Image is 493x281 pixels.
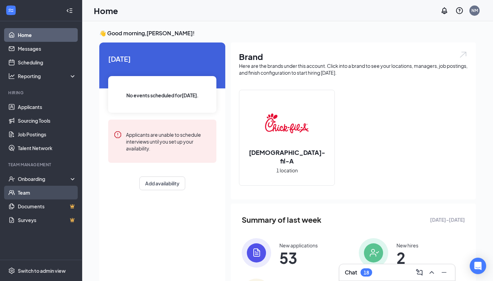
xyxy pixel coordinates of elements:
svg: Minimize [440,268,448,277]
h3: Chat [345,269,357,276]
div: 18 [364,270,369,276]
div: Switch to admin view [18,267,66,274]
button: Add availability [139,176,185,190]
a: Sourcing Tools [18,114,76,127]
svg: ChevronUp [428,268,436,277]
span: 1 location [276,167,298,174]
div: NM [471,8,478,13]
svg: QuestionInfo [455,7,464,15]
span: 53 [279,252,318,264]
div: New applications [279,242,318,249]
span: [DATE] [108,53,216,64]
h3: 👋 Good morning, [PERSON_NAME] ! [99,29,476,37]
div: Reporting [18,73,77,80]
a: Home [18,28,76,42]
div: Open Intercom Messenger [470,258,486,274]
div: Here are the brands under this account. Click into a brand to see your locations, managers, job p... [239,62,468,76]
h2: [DEMOGRAPHIC_DATA]-fil-A [239,148,334,165]
span: Summary of last week [242,214,321,226]
a: Team [18,186,76,199]
div: New hires [396,242,418,249]
img: open.6027fd2a22e1237b5b06.svg [459,51,468,59]
button: ComposeMessage [414,267,425,278]
span: [DATE] - [DATE] [430,216,465,223]
svg: Analysis [8,73,15,80]
a: SurveysCrown [18,213,76,227]
button: Minimize [439,267,450,278]
svg: WorkstreamLogo [8,7,14,14]
svg: Settings [8,267,15,274]
a: Job Postings [18,127,76,141]
img: icon [242,238,271,268]
div: Applicants are unable to schedule interviews until you set up your availability. [126,131,211,152]
svg: UserCheck [8,175,15,182]
a: Talent Network [18,141,76,155]
a: Applicants [18,100,76,114]
svg: ComposeMessage [415,268,424,277]
a: DocumentsCrown [18,199,76,213]
div: Onboarding [18,175,71,182]
svg: Error [114,131,122,139]
svg: Notifications [440,7,448,15]
span: 2 [396,252,418,264]
svg: Collapse [66,7,73,14]
button: ChevronUp [426,267,437,278]
h1: Home [94,5,118,16]
h1: Brand [239,51,468,62]
img: Chick-fil-A [265,101,309,145]
a: Messages [18,42,76,56]
div: Hiring [8,90,75,96]
a: Scheduling [18,56,76,69]
span: No events scheduled for [DATE] . [126,91,199,99]
img: icon [359,238,388,268]
div: Team Management [8,162,75,168]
